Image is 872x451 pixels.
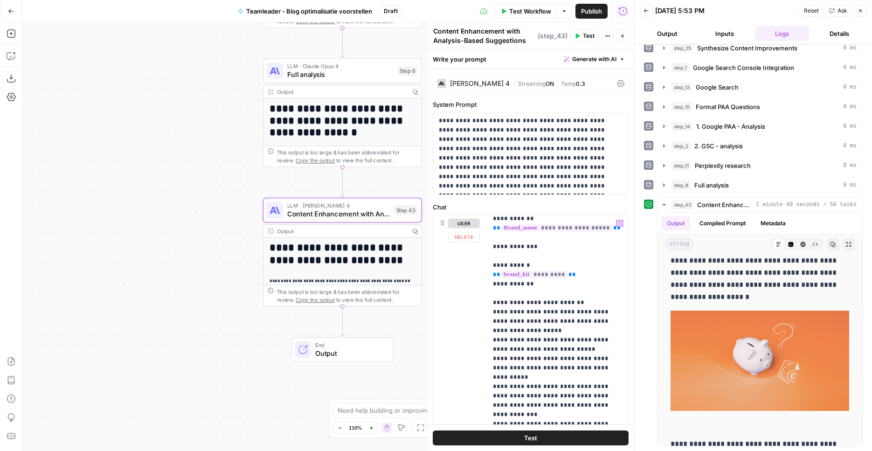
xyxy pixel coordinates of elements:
span: Copy the output [296,18,334,24]
div: Step 43 [394,206,417,215]
span: Content Enhancement with Analysis-Based Suggestions [697,200,752,209]
span: Ask [837,7,847,15]
span: LLM · [PERSON_NAME] 4 [287,201,390,210]
span: Streaming [518,80,546,87]
button: user [448,219,480,228]
span: 0 ms [843,44,857,52]
span: Draft [384,7,398,15]
button: Compiled Prompt [694,216,751,230]
button: Test [570,30,599,42]
button: Reset [800,5,823,17]
button: 1 minute 49 seconds / 50 tasks [657,197,862,212]
label: Chat [433,202,629,212]
span: Reset [804,7,819,15]
span: 110% [349,424,362,431]
span: Copy the output [296,157,334,163]
button: 0 ms [657,60,862,75]
button: 0 ms [657,178,862,193]
span: Publish [581,7,602,16]
span: 0 ms [843,122,857,131]
button: 0 ms [657,99,862,114]
span: step_11 [671,161,691,170]
span: string [665,238,693,250]
span: Synthesize Content Improvements [697,43,797,53]
span: 0.3 [576,80,585,87]
span: step_43 [671,200,693,209]
span: step_25 [671,43,693,53]
span: Temp [561,80,576,87]
button: 0 ms [657,139,862,153]
button: Teamleader - Blog optimalisatie voorstellen [232,4,378,19]
span: Output [315,348,385,358]
button: Publish [575,4,608,19]
span: 2. GSC - analysis [694,141,743,151]
div: EndOutput [263,337,422,362]
span: Test [583,32,595,40]
span: ( step_43 ) [538,31,567,41]
button: 0 ms [657,158,862,173]
span: step_13 [671,83,692,92]
button: 0 ms [657,119,862,134]
button: Output [640,26,694,41]
span: LLM · Claude Opus 4 [287,62,394,70]
span: Format PAA Questions [696,102,760,111]
span: Google Search Console Integration [693,63,794,72]
button: Metadata [755,216,791,230]
div: [PERSON_NAME] 4 [450,80,510,87]
span: ON [546,80,554,87]
g: Edge from step_6 to step_43 [341,167,344,197]
button: Logs [755,26,809,41]
div: 1 minute 49 seconds / 50 tasks [657,213,862,446]
button: Ask [825,5,851,17]
span: 1 minute 49 seconds / 50 tasks [756,201,857,209]
span: | [513,78,518,88]
span: Test [524,433,537,443]
button: 0 ms [657,41,862,56]
button: Details [813,26,866,41]
span: 0 ms [843,142,857,150]
div: Output [277,88,406,96]
span: step_15 [671,102,692,111]
div: This output is too large & has been abbreviated for review. to view the full content. [277,287,417,304]
span: Full analysis [287,69,394,80]
button: Test Workflow [495,4,557,19]
button: Inputs [698,26,751,41]
g: Edge from step_11 to step_6 [341,28,344,58]
span: | [554,78,561,88]
span: End [315,341,385,349]
div: Write your prompt [427,49,634,69]
div: Step 6 [398,66,417,76]
div: LLM · [PERSON_NAME] 4Content Enhancement with Analysis-Based SuggestionsStep 43Output**** **** **... [263,198,422,306]
button: Output [661,216,690,230]
span: Google Search [696,83,739,92]
span: step_14 [671,122,692,131]
span: 1. Google PAA - Analysis [696,122,765,131]
span: Perplexity research [695,161,751,170]
textarea: Content Enhancement with Analysis-Based Suggestions [433,27,535,45]
span: 0 ms [843,181,857,189]
div: This output is too large & has been abbreviated for review. to view the full content. [277,9,417,25]
span: Content Enhancement with Analysis-Based Suggestions [287,208,390,219]
span: Test Workflow [509,7,551,16]
button: Generate with AI [560,53,629,65]
span: Full analysis [694,180,729,190]
div: Output [277,227,406,236]
label: System Prompt [433,100,629,109]
g: Edge from step_43 to end [341,306,344,336]
span: step_2 [671,141,691,151]
span: Teamleader - Blog optimalisatie voorstellen [246,7,372,16]
span: step_1 [671,63,689,72]
span: 0 ms [843,103,857,111]
button: 0 ms [657,80,862,95]
span: 0 ms [843,161,857,170]
span: Copy the output [296,297,334,303]
span: step_6 [671,180,691,190]
div: This output is too large & has been abbreviated for review. to view the full content. [277,148,417,165]
button: Test [433,430,629,445]
span: 0 ms [843,63,857,72]
span: Generate with AI [572,55,616,63]
span: 0 ms [843,83,857,91]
